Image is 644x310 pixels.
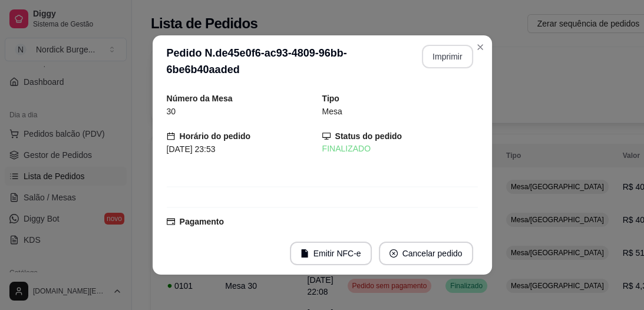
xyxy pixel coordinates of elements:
[389,249,398,258] span: close-circle
[180,217,224,226] strong: Pagamento
[335,131,402,141] strong: Status do pedido
[167,144,216,154] span: [DATE] 23:53
[471,38,490,57] button: Close
[290,242,372,265] button: fileEmitir NFC-e
[167,107,176,116] span: 30
[167,94,233,103] strong: Número da Mesa
[322,143,478,155] div: FINALIZADO
[322,94,339,103] strong: Tipo
[322,132,331,140] span: desktop
[167,132,175,140] span: calendar
[167,217,175,226] span: credit-card
[422,45,473,68] button: Imprimir
[379,242,473,265] button: close-circleCancelar pedido
[167,45,412,78] h3: Pedido N. de45e0f6-ac93-4809-96bb-6be6b40aaded
[300,249,309,258] span: file
[322,107,342,116] span: Mesa
[180,131,251,141] strong: Horário do pedido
